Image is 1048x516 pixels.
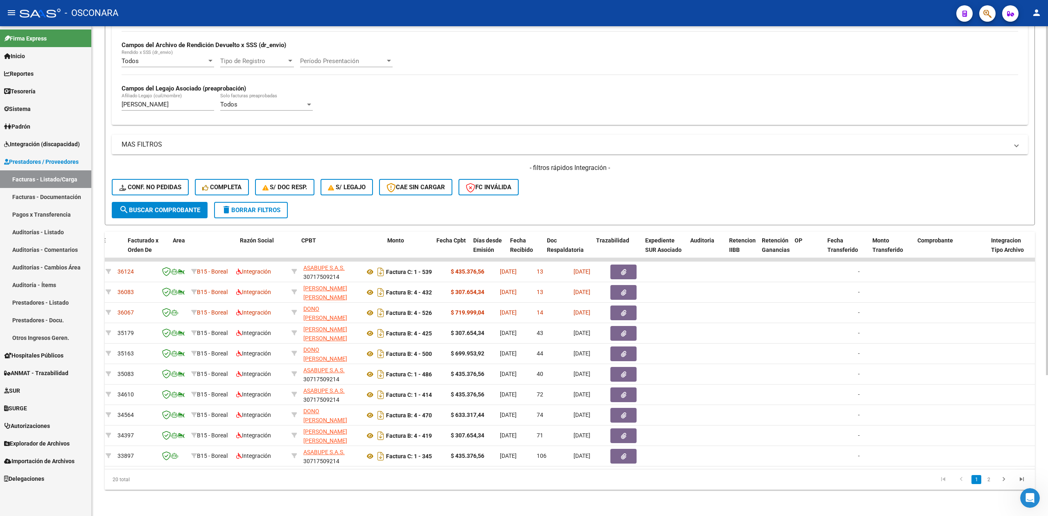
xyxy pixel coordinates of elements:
span: 33897 [117,453,134,459]
span: Firma Express [4,34,47,43]
span: Integración [236,412,271,418]
span: 36124 [117,268,134,275]
datatable-header-cell: CAE [92,232,124,268]
span: B15 - Boreal [197,309,228,316]
button: S/ Doc Resp. [255,179,315,195]
span: 36067 [117,309,134,316]
iframe: Intercom live chat [1020,488,1040,508]
span: [DATE] [500,289,517,295]
span: [DATE] [500,412,517,418]
div: 23397353044 [303,284,358,301]
span: Inicio [4,52,25,61]
span: ANMAT - Trazabilidad [4,369,68,378]
strong: $ 633.317,44 [451,412,484,418]
span: SUR [4,386,20,395]
span: CPBT [301,237,316,244]
h4: - filtros rápidos Integración - [112,163,1028,172]
mat-icon: person [1032,8,1041,18]
datatable-header-cell: Doc Respaldatoria [544,232,593,268]
span: - [858,432,860,439]
span: Sistema [4,104,31,113]
span: 36083 [117,289,134,295]
span: Hospitales Públicos [4,351,63,360]
strong: Campos del Legajo Asociado (preaprobación) [122,85,246,92]
span: CAE [95,237,106,244]
span: Fecha Cpbt [436,237,466,244]
datatable-header-cell: Retencion IIBB [726,232,759,268]
span: B15 - Boreal [197,412,228,418]
span: Razón Social [240,237,274,244]
i: Descargar documento [375,265,386,278]
span: [DATE] [500,371,517,377]
span: DONO [PERSON_NAME][DATE] [303,306,347,331]
span: Auditoria [690,237,714,244]
strong: $ 307.654,34 [451,432,484,439]
div: 30717509214 [303,386,358,403]
strong: Factura B: 4 - 500 [386,351,432,357]
a: go to next page [996,475,1012,484]
span: Autorizaciones [4,421,50,430]
span: B15 - Boreal [197,330,228,336]
button: CAE SIN CARGAR [379,179,452,195]
mat-panel-title: MAS FILTROS [122,140,1008,149]
span: Facturado x Orden De [128,237,158,253]
span: Prestadores / Proveedores [4,157,79,166]
span: - [858,412,860,418]
span: B15 - Boreal [197,289,228,295]
span: Reportes [4,69,34,78]
span: 14 [537,309,543,316]
span: ASABUPE S.A.S. [303,449,345,455]
button: FC Inválida [458,179,519,195]
span: - [858,371,860,377]
span: [DATE] [500,432,517,439]
span: Trazabilidad [596,237,629,244]
i: Descargar documento [375,429,386,442]
span: [DATE] [500,268,517,275]
span: Retención Ganancias [762,237,790,253]
span: - [858,309,860,316]
span: - [858,268,860,275]
span: Importación de Archivos [4,457,75,466]
span: ASABUPE S.A.S. [303,387,345,394]
datatable-header-cell: Fecha Transferido [824,232,869,268]
span: - [858,330,860,336]
span: Integración (discapacidad) [4,140,80,149]
span: - [858,289,860,295]
a: 1 [971,475,981,484]
span: B15 - Boreal [197,268,228,275]
span: Días desde Emisión [473,237,502,253]
datatable-header-cell: Monto [384,232,433,268]
span: 34397 [117,432,134,439]
strong: $ 435.376,56 [451,371,484,377]
strong: Factura C: 1 - 539 [386,269,432,275]
span: Conf. no pedidas [119,183,181,191]
a: go to previous page [953,475,969,484]
mat-expansion-panel-header: MAS FILTROS [112,135,1028,154]
span: [DATE] [574,391,590,398]
span: B15 - Boreal [197,371,228,377]
div: 27250782700 [303,345,358,362]
button: Borrar Filtros [214,202,288,218]
span: Integración [236,268,271,275]
datatable-header-cell: Trazabilidad [593,232,642,268]
span: Período Presentación [300,57,385,65]
span: Todos [122,57,139,65]
span: B15 - Boreal [197,432,228,439]
div: 27250782700 [303,407,358,424]
span: Integración [236,350,271,357]
span: 13 [537,268,543,275]
datatable-header-cell: Fecha Cpbt [433,232,470,268]
strong: $ 719.999,04 [451,309,484,316]
datatable-header-cell: OP [791,232,824,268]
strong: $ 307.654,34 [451,330,484,336]
strong: Factura C: 1 - 345 [386,453,432,459]
span: - OSCONARA [65,4,118,22]
datatable-header-cell: Facturado x Orden De [124,232,169,268]
datatable-header-cell: Monto Transferido [869,232,914,268]
span: B15 - Boreal [197,391,228,398]
span: DONO [PERSON_NAME][DATE] [303,346,347,372]
span: S/ legajo [328,183,366,191]
span: [DATE] [574,268,590,275]
span: - [858,453,860,459]
span: [DATE] [574,432,590,439]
